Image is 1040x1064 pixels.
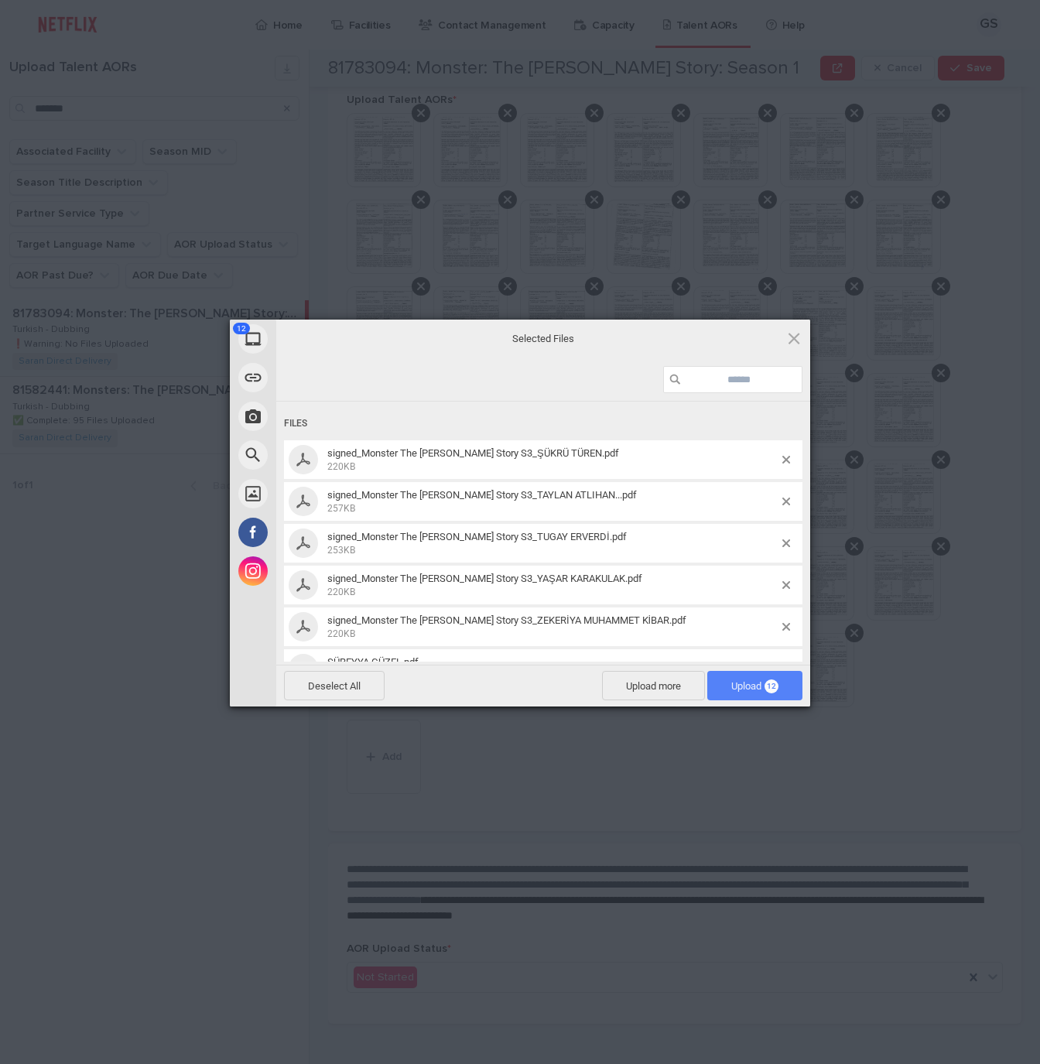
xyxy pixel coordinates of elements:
[323,489,782,515] span: signed_Monster The Ed Gein Story S3_TAYLAN ATLIHAN...pdf
[327,628,355,639] span: 220KB
[707,671,802,700] span: Upload
[327,447,619,459] span: signed_Monster The [PERSON_NAME] Story S3_ŞÜKRÜ TÜREN.pdf
[327,573,642,584] span: signed_Monster The [PERSON_NAME] Story S3_YAŞAR KARAKULAK.pdf
[327,503,355,514] span: 257KB
[323,531,782,556] span: signed_Monster The Ed Gein Story S3_TUGAY ERVERDİ.pdf
[731,680,778,692] span: Upload
[323,447,782,473] span: signed_Monster The Ed Gein Story S3_ŞÜKRÜ TÜREN.pdf
[327,545,355,556] span: 253KB
[602,671,705,700] span: Upload more
[785,330,802,347] span: Click here or hit ESC to close picker
[230,358,416,397] div: Link (URL)
[323,614,782,640] span: signed_Monster The Ed Gein Story S3_ZEKERİYA MUHAMMET KİBAR.pdf
[327,489,637,501] span: signed_Monster The [PERSON_NAME] Story S3_TAYLAN ATLIHAN...pdf
[233,323,250,334] span: 12
[327,461,355,472] span: 220KB
[230,474,416,513] div: Unsplash
[230,320,416,358] div: My Device
[230,436,416,474] div: Web Search
[323,656,782,682] span: SÜREYYA GÜZEL.pdf
[284,409,802,438] div: Files
[388,331,698,345] span: Selected Files
[284,671,385,700] span: Deselect All
[765,679,778,693] span: 12
[230,397,416,436] div: Take Photo
[327,614,686,626] span: signed_Monster The [PERSON_NAME] Story S3_ZEKERİYA MUHAMMET KİBAR.pdf
[230,552,416,590] div: Instagram
[230,513,416,552] div: Facebook
[327,656,419,668] span: SÜREYYA GÜZEL.pdf
[327,531,627,542] span: signed_Monster The [PERSON_NAME] Story S3_TUGAY ERVERDİ.pdf
[323,573,782,598] span: signed_Monster The Ed Gein Story S3_YAŞAR KARAKULAK.pdf
[327,587,355,597] span: 220KB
